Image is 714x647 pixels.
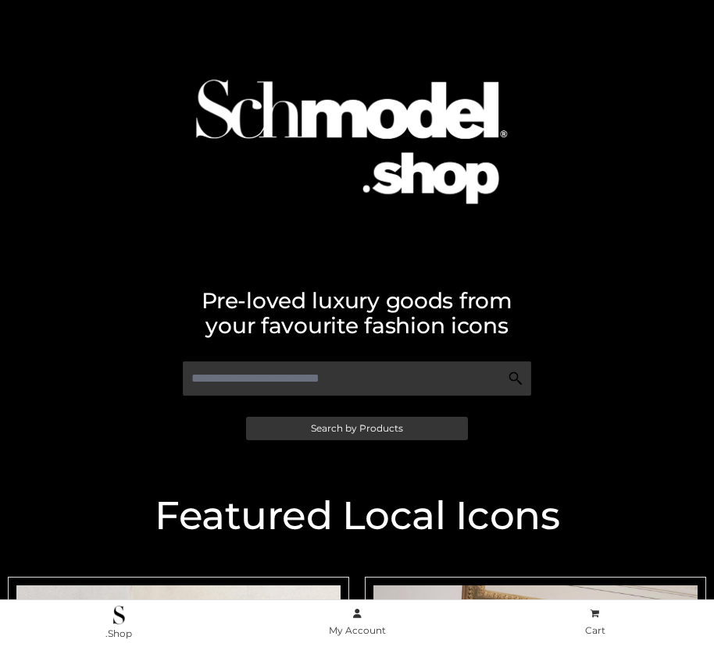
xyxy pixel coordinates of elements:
[329,624,386,636] span: My Account
[113,606,125,624] img: .Shop
[508,371,523,386] img: Search Icon
[476,605,714,640] a: Cart
[238,605,477,640] a: My Account
[246,417,468,440] a: Search by Products
[311,424,403,433] span: Search by Products
[105,627,132,639] span: .Shop
[585,624,605,636] span: Cart
[8,288,706,338] h2: Pre-loved luxury goods from your favourite fashion icons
